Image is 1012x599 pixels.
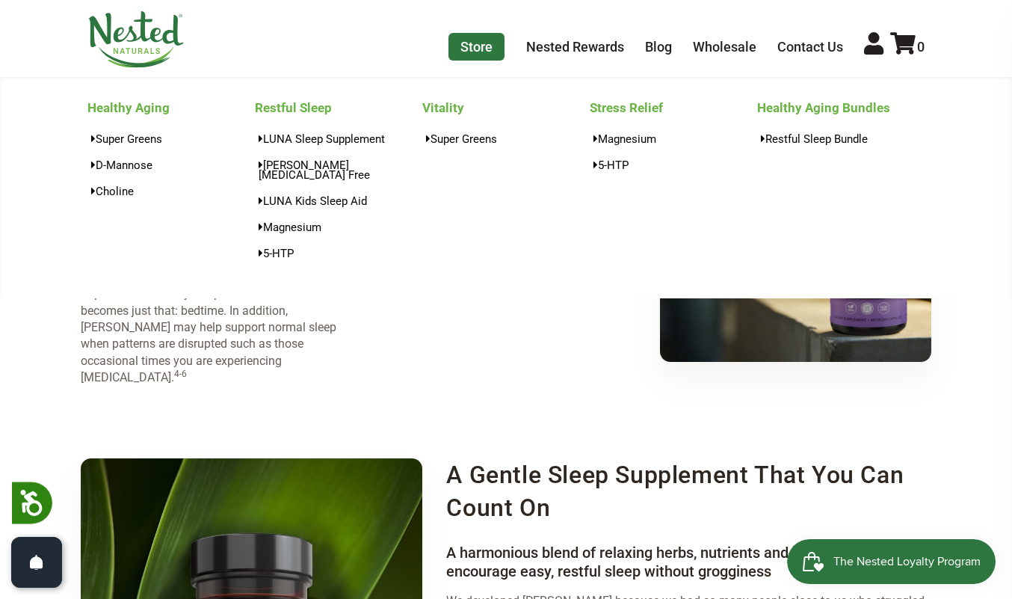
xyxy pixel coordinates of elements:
[255,242,422,264] a: 5-HTP
[590,128,757,150] a: Magnesium
[87,128,255,150] a: Super Greens
[87,11,185,68] img: Nested Naturals
[255,190,422,212] a: LUNA Kids Sleep Aid
[890,39,925,55] a: 0
[422,96,590,120] a: Vitality
[11,537,62,588] button: Open
[446,458,931,524] h3: A Gentle Sleep Supplement That You Can Count On
[87,96,255,120] a: Healthy Aging
[526,39,624,55] a: Nested Rewards
[446,544,931,581] h4: A harmonious blend of relaxing herbs, nutrients and [MEDICAL_DATA] to encourage easy, restful sle...
[422,128,590,150] a: Super Greens
[757,96,925,120] a: Healthy Aging Bundles
[448,33,505,61] a: Store
[87,180,255,202] a: Choline
[255,154,422,185] a: [PERSON_NAME][MEDICAL_DATA] Free
[255,96,422,120] a: Restful Sleep
[590,154,757,176] a: 5-HTP
[693,39,756,55] a: Wholesale
[81,269,341,387] p: The [MEDICAL_DATA] in [PERSON_NAME] helps to promote a healthy sleep state so that bedtime become...
[590,96,757,120] a: Stress Relief
[917,39,925,55] span: 0
[645,39,672,55] a: Blog
[87,154,255,176] a: D-Mannose
[757,128,925,150] a: Restful Sleep Bundle
[777,39,843,55] a: Contact Us
[255,128,422,150] a: LUNA Sleep Supplement
[787,539,997,584] iframe: Button to open loyalty program pop-up
[174,369,187,379] sup: 4-6
[255,216,422,238] a: Magnesium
